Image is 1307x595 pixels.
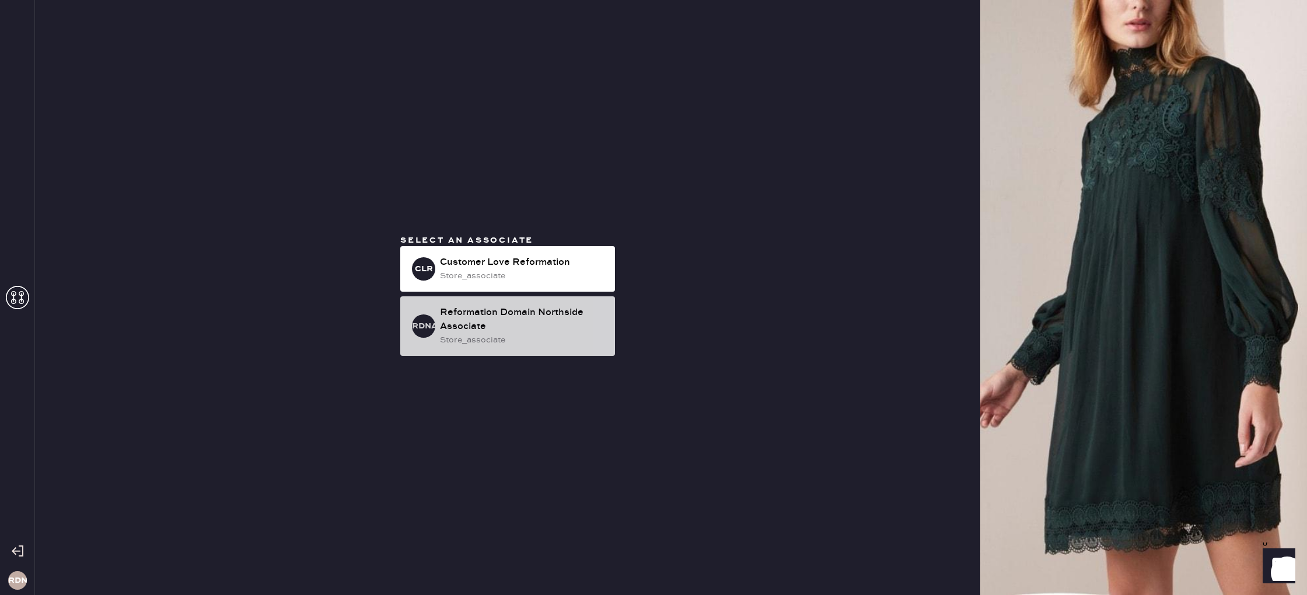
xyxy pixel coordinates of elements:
h3: RDNA [8,576,27,584]
h3: CLR [415,265,433,273]
div: Reformation Domain Northside Associate [440,306,606,334]
span: Select an associate [400,235,533,246]
div: store_associate [440,269,606,282]
h3: RDNA [412,322,435,330]
div: Customer Love Reformation [440,256,606,269]
div: store_associate [440,334,606,346]
iframe: Front Chat [1252,542,1302,593]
